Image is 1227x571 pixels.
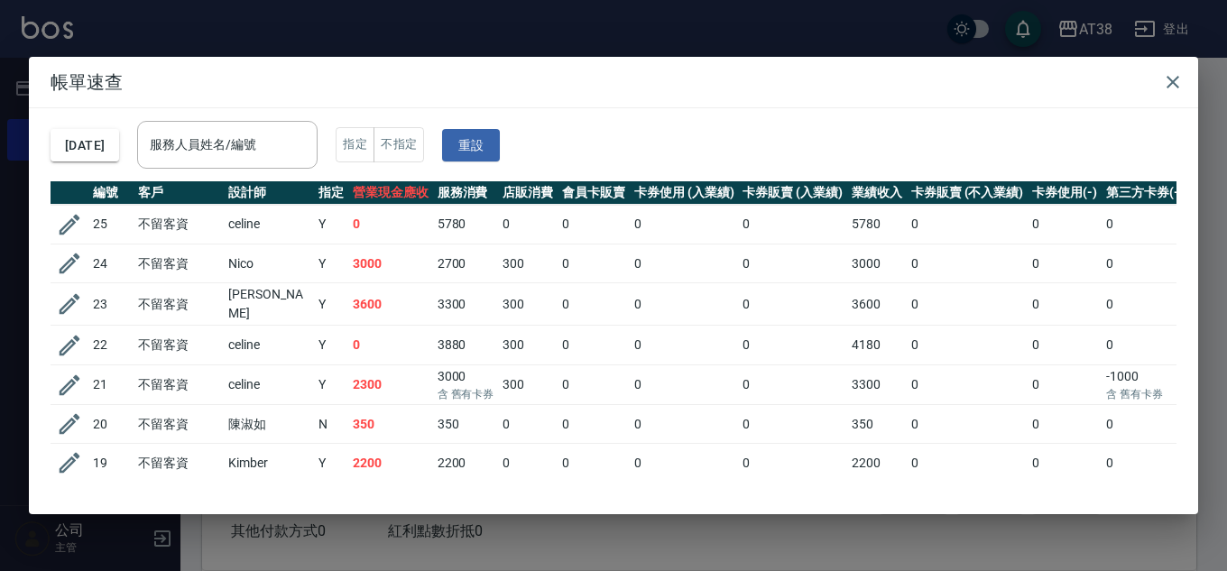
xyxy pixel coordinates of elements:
[498,365,558,405] td: 300
[1102,205,1188,244] td: 0
[348,283,433,326] td: 3600
[738,283,847,326] td: 0
[907,283,1028,326] td: 0
[738,326,847,365] td: 0
[224,326,314,365] td: celine
[738,244,847,283] td: 0
[847,283,907,326] td: 3600
[498,326,558,365] td: 300
[433,444,499,483] td: 2200
[348,181,433,205] th: 營業現金應收
[314,405,348,444] td: N
[907,181,1028,205] th: 卡券販賣 (不入業績)
[630,405,739,444] td: 0
[630,244,739,283] td: 0
[1102,326,1188,365] td: 0
[847,326,907,365] td: 4180
[314,326,348,365] td: Y
[847,181,907,205] th: 業績收入
[498,244,558,283] td: 300
[738,444,847,483] td: 0
[498,283,558,326] td: 300
[630,283,739,326] td: 0
[498,444,558,483] td: 0
[314,205,348,244] td: Y
[224,205,314,244] td: celine
[558,444,630,483] td: 0
[558,365,630,405] td: 0
[847,244,907,283] td: 3000
[348,365,433,405] td: 2300
[1028,181,1102,205] th: 卡券使用(-)
[498,405,558,444] td: 0
[134,405,224,444] td: 不留客資
[433,365,499,405] td: 3000
[88,444,134,483] td: 19
[433,205,499,244] td: 5780
[442,129,500,162] button: 重設
[134,365,224,405] td: 不留客資
[433,326,499,365] td: 3880
[88,244,134,283] td: 24
[558,244,630,283] td: 0
[1102,181,1188,205] th: 第三方卡券(-)
[907,205,1028,244] td: 0
[224,181,314,205] th: 設計師
[134,326,224,365] td: 不留客資
[738,181,847,205] th: 卡券販賣 (入業績)
[738,405,847,444] td: 0
[558,326,630,365] td: 0
[88,181,134,205] th: 編號
[88,326,134,365] td: 22
[88,365,134,405] td: 21
[348,405,433,444] td: 350
[630,326,739,365] td: 0
[630,444,739,483] td: 0
[1102,365,1188,405] td: -1000
[1028,405,1102,444] td: 0
[1028,365,1102,405] td: 0
[558,405,630,444] td: 0
[374,127,424,162] button: 不指定
[224,405,314,444] td: 陳淑如
[336,127,374,162] button: 指定
[348,205,433,244] td: 0
[88,405,134,444] td: 20
[1102,444,1188,483] td: 0
[433,181,499,205] th: 服務消費
[847,444,907,483] td: 2200
[907,405,1028,444] td: 0
[29,57,1198,107] h2: 帳單速查
[847,205,907,244] td: 5780
[738,205,847,244] td: 0
[314,444,348,483] td: Y
[134,205,224,244] td: 不留客資
[1028,326,1102,365] td: 0
[630,365,739,405] td: 0
[738,365,847,405] td: 0
[224,365,314,405] td: celine
[1028,244,1102,283] td: 0
[224,283,314,326] td: [PERSON_NAME]
[1106,386,1184,402] p: 含 舊有卡券
[51,129,119,162] button: [DATE]
[1028,444,1102,483] td: 0
[558,283,630,326] td: 0
[498,205,558,244] td: 0
[907,365,1028,405] td: 0
[1102,283,1188,326] td: 0
[348,444,433,483] td: 2200
[558,181,630,205] th: 會員卡販賣
[134,244,224,283] td: 不留客資
[630,205,739,244] td: 0
[558,205,630,244] td: 0
[438,386,494,402] p: 含 舊有卡券
[433,405,499,444] td: 350
[1102,405,1188,444] td: 0
[224,244,314,283] td: Nico
[847,365,907,405] td: 3300
[907,244,1028,283] td: 0
[88,205,134,244] td: 25
[224,444,314,483] td: Kimber
[314,283,348,326] td: Y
